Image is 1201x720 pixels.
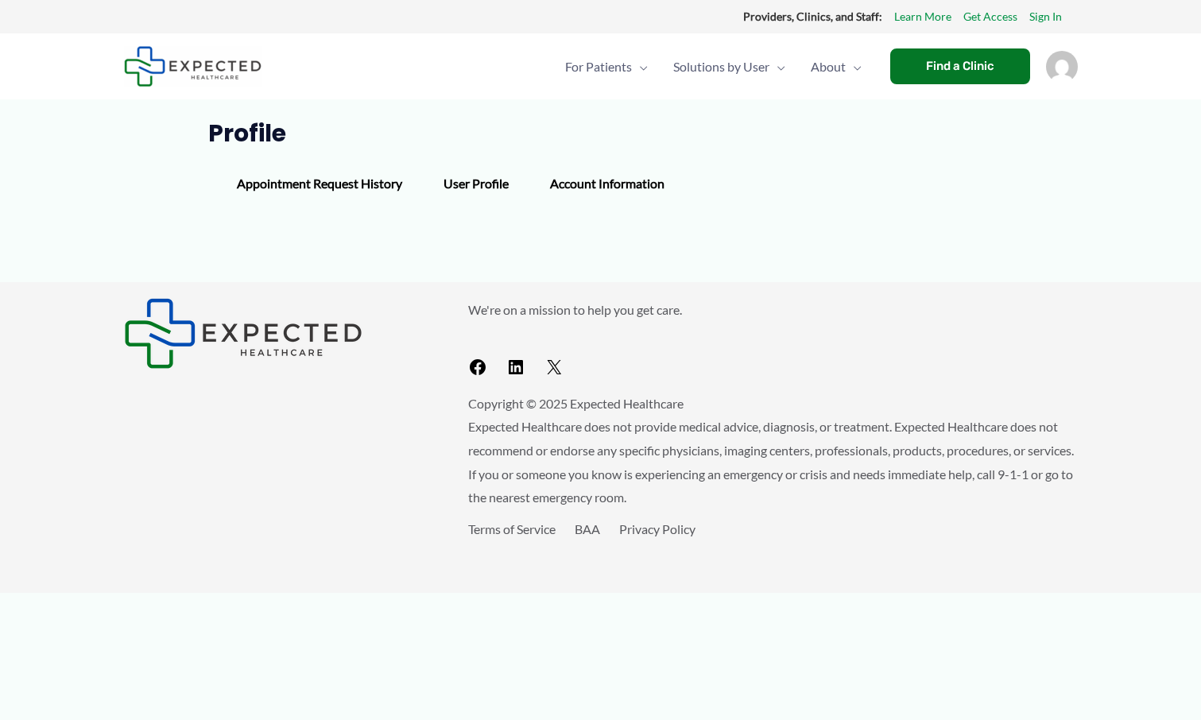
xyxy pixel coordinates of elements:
span: Expected Healthcare does not provide medical advice, diagnosis, or treatment. Expected Healthcare... [468,419,1074,505]
a: Account icon link [1046,57,1078,72]
div: Appointment Request History [216,161,423,207]
aside: Footer Widget 3 [468,517,1078,577]
a: Terms of Service [468,521,556,536]
h1: Profile [208,119,993,148]
a: Sign In [1029,6,1062,27]
span: Copyright © 2025 Expected Healthcare [468,396,684,411]
a: AboutMenu Toggle [798,39,874,95]
a: For PatientsMenu Toggle [552,39,661,95]
span: Menu Toggle [769,39,785,95]
a: Solutions by UserMenu Toggle [661,39,798,95]
span: Menu Toggle [846,39,862,95]
a: Find a Clinic [890,48,1030,84]
aside: Footer Widget 2 [468,298,1078,383]
a: BAA [575,521,600,536]
p: We're on a mission to help you get care. [468,298,1078,322]
span: Solutions by User [673,39,769,95]
img: Expected Healthcare Logo - side, dark font, small [124,298,362,369]
a: Learn More [894,6,951,27]
span: About [811,39,846,95]
strong: Providers, Clinics, and Staff: [743,10,882,23]
a: Get Access [963,6,1017,27]
span: For Patients [565,39,632,95]
aside: Footer Widget 1 [124,298,428,369]
a: Privacy Policy [619,521,695,536]
img: Expected Healthcare Logo - side, dark font, small [124,46,262,87]
div: Account Information [529,161,685,207]
div: User Profile [423,161,529,207]
nav: Primary Site Navigation [552,39,874,95]
span: Menu Toggle [632,39,648,95]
